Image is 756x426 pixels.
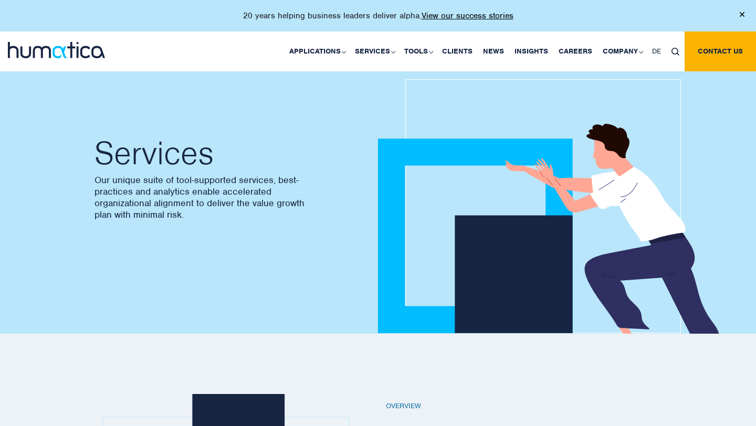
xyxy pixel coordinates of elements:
a: Careers [553,31,597,71]
a: View our success stories [422,10,513,21]
a: Contact us [685,31,756,71]
a: Applications [284,31,350,71]
a: Tools [399,31,437,71]
a: DE [647,31,666,71]
p: 20 years helping business leaders deliver alpha. [243,10,513,21]
a: Insights [509,31,553,71]
span: DE [652,47,661,56]
a: Company [597,31,647,71]
a: News [478,31,509,71]
img: about_banner1 [378,79,741,334]
a: Clients [437,31,478,71]
img: search_icon [671,48,679,56]
h6: Overview [386,402,669,411]
a: Services [350,31,399,71]
h2: Services [94,137,367,169]
p: Our unique suite of tool-supported services, best-practices and analytics enable accelerated orga... [94,174,367,220]
img: logo [8,42,105,58]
